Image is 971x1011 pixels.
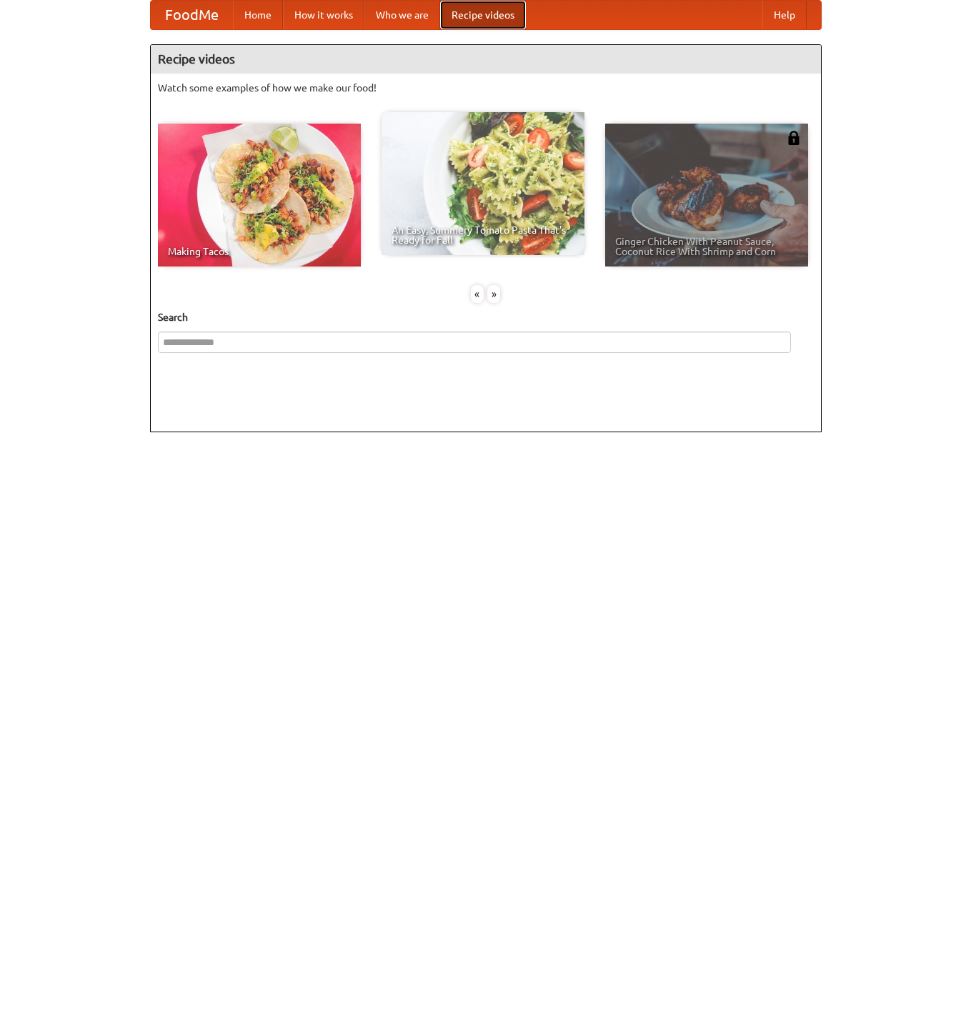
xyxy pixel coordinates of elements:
h5: Search [158,310,814,324]
a: FoodMe [151,1,233,29]
span: An Easy, Summery Tomato Pasta That's Ready for Fall [392,225,574,245]
div: « [471,285,484,303]
p: Watch some examples of how we make our food! [158,81,814,95]
a: How it works [283,1,364,29]
a: Home [233,1,283,29]
img: 483408.png [787,131,801,145]
span: Making Tacos [168,246,351,257]
a: Who we are [364,1,440,29]
div: » [487,285,500,303]
a: An Easy, Summery Tomato Pasta That's Ready for Fall [382,112,584,255]
a: Making Tacos [158,124,361,267]
a: Help [762,1,807,29]
h4: Recipe videos [151,45,821,74]
a: Recipe videos [440,1,526,29]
